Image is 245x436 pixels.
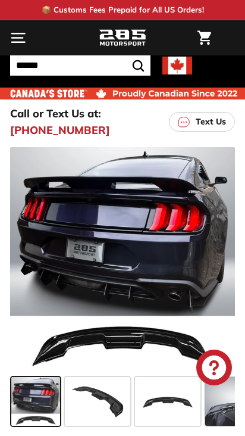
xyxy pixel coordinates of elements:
p: Text Us [196,116,226,128]
p: Call or Text Us at: [10,105,101,122]
p: 📦 Customs Fees Prepaid for All US Orders! [42,4,204,16]
inbox-online-store-chat: Shopify online store chat [193,350,235,388]
img: Logo_285_Motorsport_areodynamics_components [99,28,146,48]
a: Cart [191,21,217,55]
input: Search [10,55,150,76]
a: Text Us [169,112,235,132]
a: [PHONE_NUMBER] [10,122,110,138]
